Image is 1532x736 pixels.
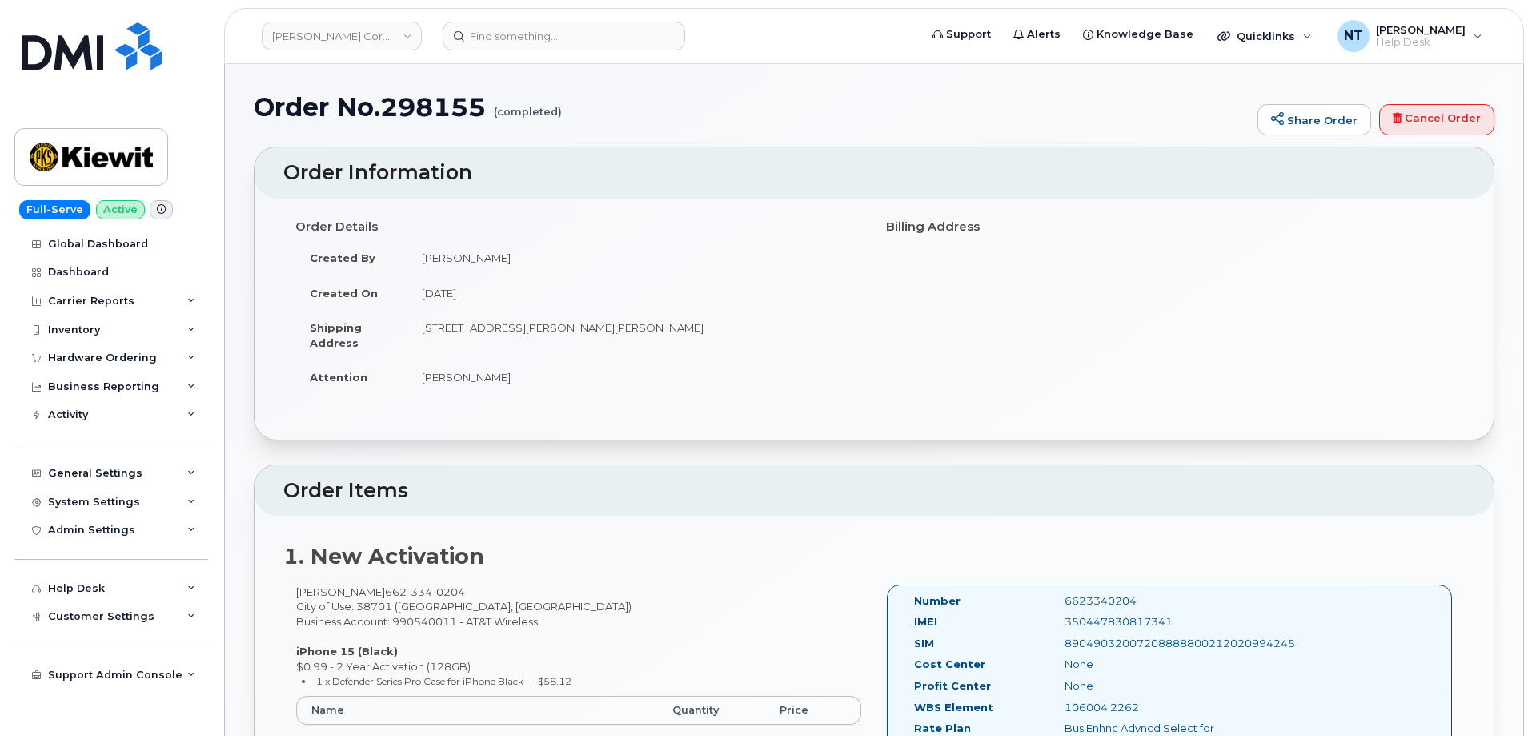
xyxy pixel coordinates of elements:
[1257,104,1371,136] a: Share Order
[296,696,658,725] th: Name
[1053,700,1264,715] div: 106004.2262
[914,700,993,715] label: WBS Element
[407,275,862,311] td: [DATE]
[310,251,375,264] strong: Created By
[886,220,1453,234] h4: Billing Address
[310,371,367,384] strong: Attention
[407,240,862,275] td: [PERSON_NAME]
[1053,636,1264,651] div: 89049032007208888800212020994245
[1053,657,1264,672] div: None
[765,696,861,725] th: Price
[310,321,362,349] strong: Shipping Address
[296,645,398,658] strong: iPhone 15 (Black)
[914,678,991,694] label: Profit Center
[407,585,432,598] span: 334
[914,636,934,651] label: SIM
[914,657,985,672] label: Cost Center
[1053,678,1264,694] div: None
[914,614,937,629] label: IMEI
[658,696,765,725] th: Quantity
[494,93,562,118] small: (completed)
[385,585,465,598] span: 662
[432,585,465,598] span: 0204
[295,220,862,234] h4: Order Details
[914,593,961,609] label: Number
[1379,104,1494,136] a: Cancel Order
[283,543,484,569] strong: 1. New Activation
[310,287,378,300] strong: Created On
[914,721,971,736] label: Rate Plan
[316,675,571,687] small: 1 x Defender Series Pro Case for iPhone Black — $58.12
[1053,593,1264,609] div: 6623340204
[1053,614,1264,629] div: 350447830817341
[283,162,1465,184] h2: Order Information
[254,93,1249,121] h1: Order No.298155
[407,360,862,395] td: [PERSON_NAME]
[407,310,862,360] td: [STREET_ADDRESS][PERSON_NAME][PERSON_NAME]
[283,480,1465,502] h2: Order Items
